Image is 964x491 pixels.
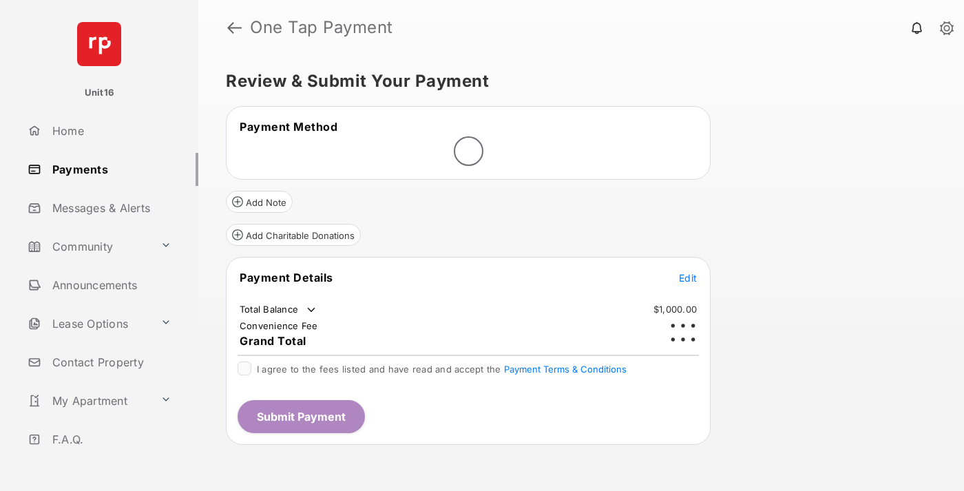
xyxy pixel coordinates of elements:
[226,191,293,213] button: Add Note
[22,384,155,417] a: My Apartment
[240,334,306,348] span: Grand Total
[22,346,198,379] a: Contact Property
[77,22,121,66] img: svg+xml;base64,PHN2ZyB4bWxucz0iaHR0cDovL3d3dy53My5vcmcvMjAwMC9zdmciIHdpZHRoPSI2NCIgaGVpZ2h0PSI2NC...
[226,224,361,246] button: Add Charitable Donations
[257,364,627,375] span: I agree to the fees listed and have read and accept the
[679,272,697,284] span: Edit
[22,114,198,147] a: Home
[239,320,319,332] td: Convenience Fee
[238,400,365,433] button: Submit Payment
[22,269,198,302] a: Announcements
[250,19,393,36] strong: One Tap Payment
[22,423,198,456] a: F.A.Q.
[240,271,333,284] span: Payment Details
[239,303,318,317] td: Total Balance
[240,120,337,134] span: Payment Method
[22,191,198,224] a: Messages & Alerts
[226,73,925,90] h5: Review & Submit Your Payment
[504,364,627,375] button: I agree to the fees listed and have read and accept the
[653,303,698,315] td: $1,000.00
[22,153,198,186] a: Payments
[22,307,155,340] a: Lease Options
[22,230,155,263] a: Community
[85,86,114,100] p: Unit16
[679,271,697,284] button: Edit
